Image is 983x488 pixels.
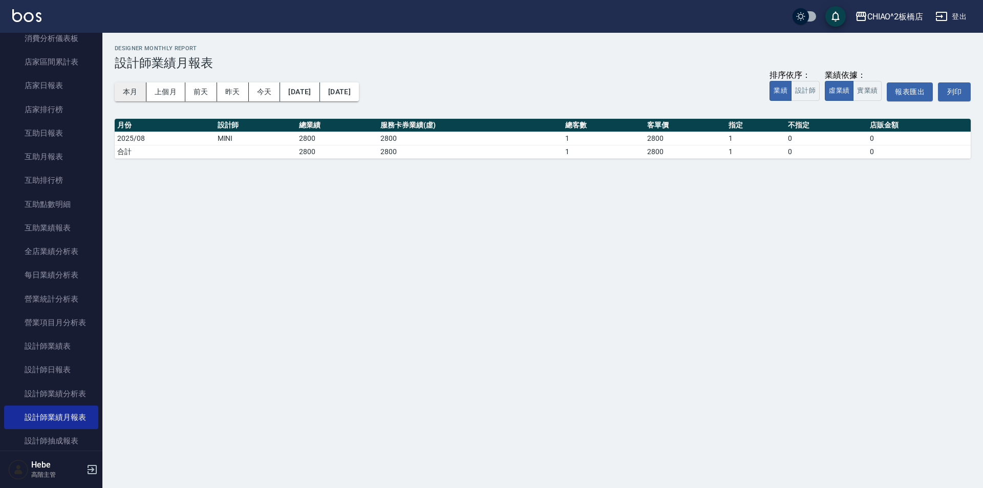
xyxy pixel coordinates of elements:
[726,119,785,132] th: 指定
[31,470,83,479] p: 高階主管
[4,358,98,381] a: 設計師日報表
[645,145,726,158] td: 2800
[825,81,853,101] button: 虛業績
[770,70,820,81] div: 排序依序：
[296,119,378,132] th: 總業績
[115,119,971,159] table: a dense table
[563,145,644,158] td: 1
[280,82,319,101] button: [DATE]
[770,81,792,101] button: 業績
[4,334,98,358] a: 設計師業績表
[785,145,867,158] td: 0
[853,81,882,101] button: 實業績
[4,429,98,453] a: 設計師抽成報表
[4,263,98,287] a: 每日業績分析表
[785,119,867,132] th: 不指定
[115,56,971,70] h3: 設計師業績月報表
[4,74,98,97] a: 店家日報表
[249,82,281,101] button: 今天
[4,50,98,74] a: 店家區間累計表
[217,82,249,101] button: 昨天
[887,82,933,101] button: 報表匯出
[931,7,971,26] button: 登出
[4,27,98,50] a: 消費分析儀表板
[215,119,296,132] th: 設計師
[115,45,971,52] h2: Designer Monthly Report
[726,132,785,145] td: 1
[378,132,563,145] td: 2800
[146,82,185,101] button: 上個月
[115,132,215,145] td: 2025/08
[296,145,378,158] td: 2800
[115,119,215,132] th: 月份
[185,82,217,101] button: 前天
[726,145,785,158] td: 1
[867,132,971,145] td: 0
[4,168,98,192] a: 互助排行榜
[8,459,29,480] img: Person
[4,98,98,121] a: 店家排行榜
[31,460,83,470] h5: Hebe
[851,6,928,27] button: CHIAO^2板橋店
[378,119,563,132] th: 服務卡券業績(虛)
[296,132,378,145] td: 2800
[320,82,359,101] button: [DATE]
[215,132,296,145] td: MINI
[867,145,971,158] td: 0
[4,287,98,311] a: 營業統計分析表
[825,6,846,27] button: save
[4,121,98,145] a: 互助日報表
[4,406,98,429] a: 設計師業績月報表
[785,132,867,145] td: 0
[645,132,726,145] td: 2800
[4,193,98,216] a: 互助點數明細
[115,82,146,101] button: 本月
[115,145,215,158] td: 合計
[867,10,924,23] div: CHIAO^2板橋店
[563,119,644,132] th: 總客數
[867,119,971,132] th: 店販金額
[4,240,98,263] a: 全店業績分析表
[4,216,98,240] a: 互助業績報表
[378,145,563,158] td: 2800
[4,382,98,406] a: 設計師業績分析表
[825,70,882,81] div: 業績依據：
[791,81,820,101] button: 設計師
[4,145,98,168] a: 互助月報表
[4,311,98,334] a: 營業項目月分析表
[563,132,644,145] td: 1
[645,119,726,132] th: 客單價
[12,9,41,22] img: Logo
[938,82,971,101] button: 列印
